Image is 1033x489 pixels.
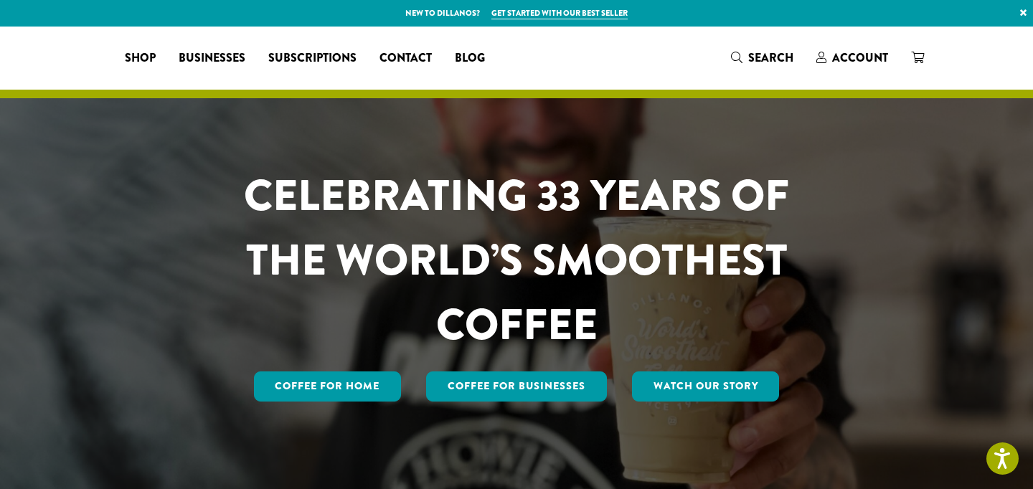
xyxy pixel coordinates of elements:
[202,163,831,357] h1: CELEBRATING 33 YEARS OF THE WORLD’S SMOOTHEST COFFEE
[268,49,357,67] span: Subscriptions
[179,49,245,67] span: Businesses
[426,371,607,402] a: Coffee For Businesses
[113,47,167,70] a: Shop
[455,49,485,67] span: Blog
[720,46,805,70] a: Search
[632,371,780,402] a: Watch Our Story
[748,49,793,66] span: Search
[254,371,402,402] a: Coffee for Home
[125,49,156,67] span: Shop
[379,49,432,67] span: Contact
[832,49,888,66] span: Account
[491,7,628,19] a: Get started with our best seller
